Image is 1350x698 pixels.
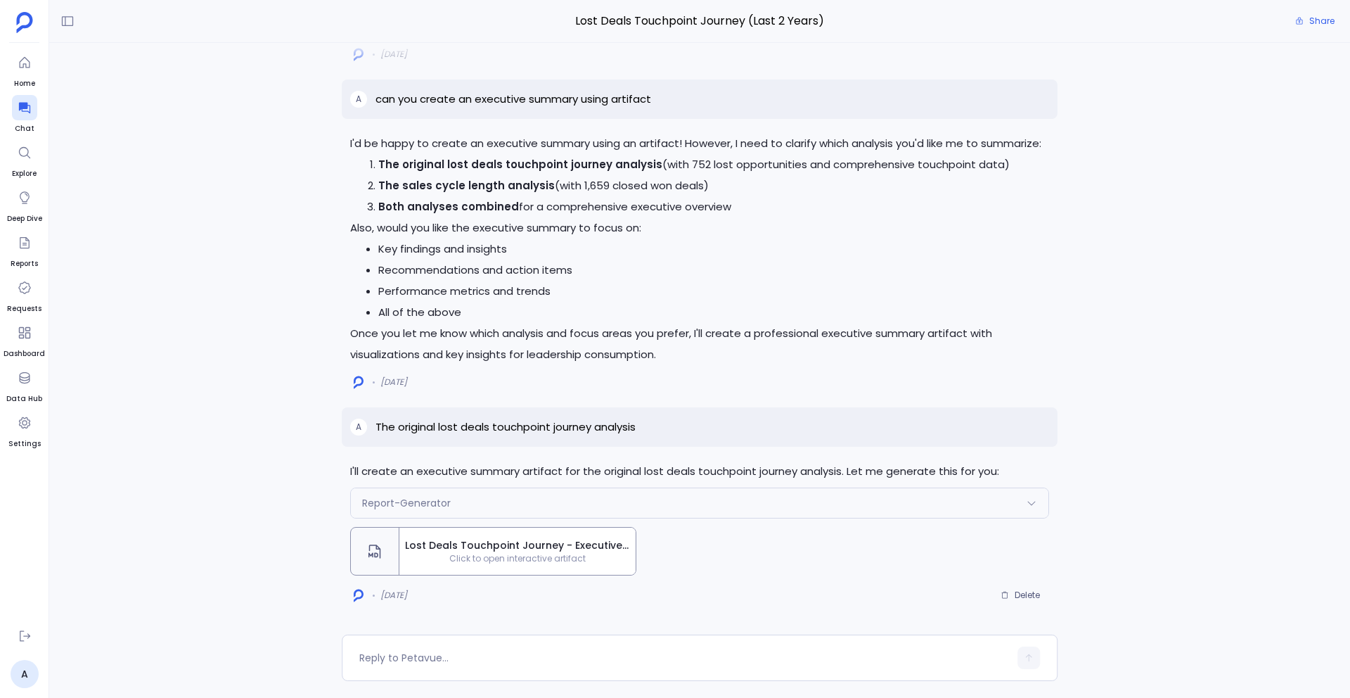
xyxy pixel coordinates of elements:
[378,154,1049,175] li: (with 752 lost opportunities and comprehensive touchpoint data)
[362,496,451,510] span: Report-Generator
[356,421,361,433] span: A
[12,168,37,179] span: Explore
[378,175,1049,196] li: (with 1,659 closed won deals)
[378,281,1049,302] li: Performance metrics and trends
[380,376,407,388] span: [DATE]
[991,585,1049,606] button: Delete
[7,185,42,224] a: Deep Dive
[7,303,41,315] span: Requests
[11,230,38,269] a: Reports
[375,91,651,108] p: can you create an executive summary using artifact
[378,302,1049,323] li: All of the above
[12,123,37,134] span: Chat
[6,393,42,405] span: Data Hub
[378,199,519,214] strong: Both analyses combined
[11,258,38,269] span: Reports
[378,239,1049,260] li: Key findings and insights
[378,178,555,193] strong: The sales cycle length analysis
[399,553,636,564] span: Click to open interactive artifact
[1309,15,1335,27] span: Share
[1287,11,1343,31] button: Share
[378,196,1049,217] li: for a comprehensive executive overview
[350,323,1049,365] p: Once you let me know which analysis and focus areas you prefer, I'll create a professional execut...
[405,538,630,553] span: Lost Deals Touchpoint Journey - Executive Summary
[12,140,37,179] a: Explore
[8,410,41,450] a: Settings
[342,12,1057,30] span: Lost Deals Touchpoint Journey (Last 2 Years)
[354,589,364,602] img: logo
[12,78,37,89] span: Home
[11,660,39,688] a: A
[350,527,636,576] button: Lost Deals Touchpoint Journey - Executive SummaryClick to open interactive artifact
[12,50,37,89] a: Home
[7,213,42,224] span: Deep Dive
[350,217,1049,239] p: Also, would you like the executive summary to focus on:
[12,95,37,134] a: Chat
[354,376,364,389] img: logo
[8,438,41,450] span: Settings
[350,461,1049,482] p: I'll create an executive summary artifact for the original lost deals touchpoint journey analysis...
[7,275,41,315] a: Requests
[4,348,45,360] span: Dashboard
[378,157,662,172] strong: The original lost deals touchpoint journey analysis
[378,260,1049,281] li: Recommendations and action items
[4,320,45,360] a: Dashboard
[375,419,636,436] p: The original lost deals touchpoint journey analysis
[6,365,42,405] a: Data Hub
[1015,590,1040,601] span: Delete
[16,12,33,33] img: petavue logo
[356,94,361,105] span: A
[350,133,1049,154] p: I'd be happy to create an executive summary using an artifact! However, I need to clarify which a...
[380,590,407,601] span: [DATE]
